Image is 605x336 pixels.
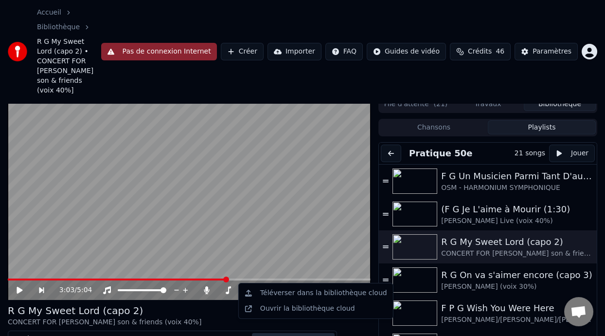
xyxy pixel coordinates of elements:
div: [PERSON_NAME] Live (voix 40%) [441,216,593,226]
a: Bibliothèque [37,22,80,32]
div: F G Un Musicien Parmi Tant D'autres (-5% choeurs 40%) [441,169,593,183]
a: Accueil [37,8,61,18]
button: Travaux [452,97,524,111]
div: CONCERT FOR [PERSON_NAME] son & friends (voix 40%] [441,249,593,259]
div: [PERSON_NAME]/[PERSON_NAME]/[PERSON_NAME] Pink Floyd - Live à [GEOGRAPHIC_DATA] 2019 (-4% voix 40%) [441,315,593,325]
button: Chansons [380,120,488,134]
button: Jouer [549,145,595,162]
div: Paramètres [533,47,571,56]
button: Importer [267,43,321,60]
div: (F G Je L'aime à Mourir (1:30) [441,203,593,216]
div: Ouvrir le chat [564,297,593,326]
div: / [59,285,83,295]
img: youka [8,42,27,61]
button: Guides de vidéo [367,43,446,60]
div: Téléverser dans la bibliothèque cloud [260,288,387,298]
span: 46 [496,47,504,56]
span: Crédits [468,47,492,56]
div: OSM - HARMONIUM SYMPHONIQUE [441,183,593,193]
button: FAQ [325,43,363,60]
div: F P G Wish You Were Here [441,301,593,315]
div: R G My Sweet Lord (capo 2) [8,304,201,317]
button: File d'attente [380,97,452,111]
nav: breadcrumb [37,8,101,95]
span: R G My Sweet Lord (capo 2) • CONCERT FOR [PERSON_NAME] son & friends (voix 40%] [37,37,101,95]
button: Bibliothèque [524,97,596,111]
button: Playlists [488,120,596,134]
button: Pas de connexion Internet [101,43,217,60]
div: 21 songs [515,149,545,158]
div: R G On va s'aimer encore (capo 3) [441,268,593,282]
button: Crédits46 [450,43,511,60]
span: 5:04 [77,285,92,295]
span: ( 21 ) [434,99,448,109]
div: [PERSON_NAME] (voix 30%) [441,282,593,292]
button: Paramètres [515,43,578,60]
div: Ouvrir la bibliothèque cloud [260,304,355,314]
button: Pratique 50e [405,147,476,160]
div: CONCERT FOR [PERSON_NAME] son & friends (voix 40%] [8,317,201,327]
button: Créer [221,43,264,60]
span: 3:03 [59,285,74,295]
div: R G My Sweet Lord (capo 2) [441,235,593,249]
